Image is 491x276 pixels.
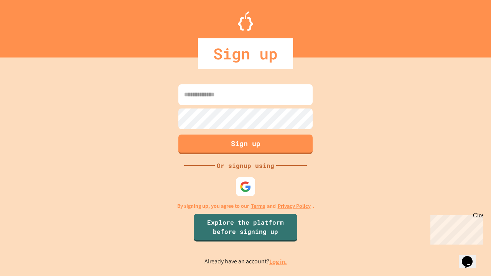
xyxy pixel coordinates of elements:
[269,258,287,266] a: Log in.
[194,214,297,242] a: Explore the platform before signing up
[3,3,53,49] div: Chat with us now!Close
[178,135,313,154] button: Sign up
[177,202,314,210] p: By signing up, you agree to our and .
[215,161,276,170] div: Or signup using
[240,181,251,192] img: google-icon.svg
[459,245,483,268] iframe: chat widget
[427,212,483,245] iframe: chat widget
[238,11,253,31] img: Logo.svg
[251,202,265,210] a: Terms
[204,257,287,266] p: Already have an account?
[278,202,311,210] a: Privacy Policy
[198,38,293,69] div: Sign up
